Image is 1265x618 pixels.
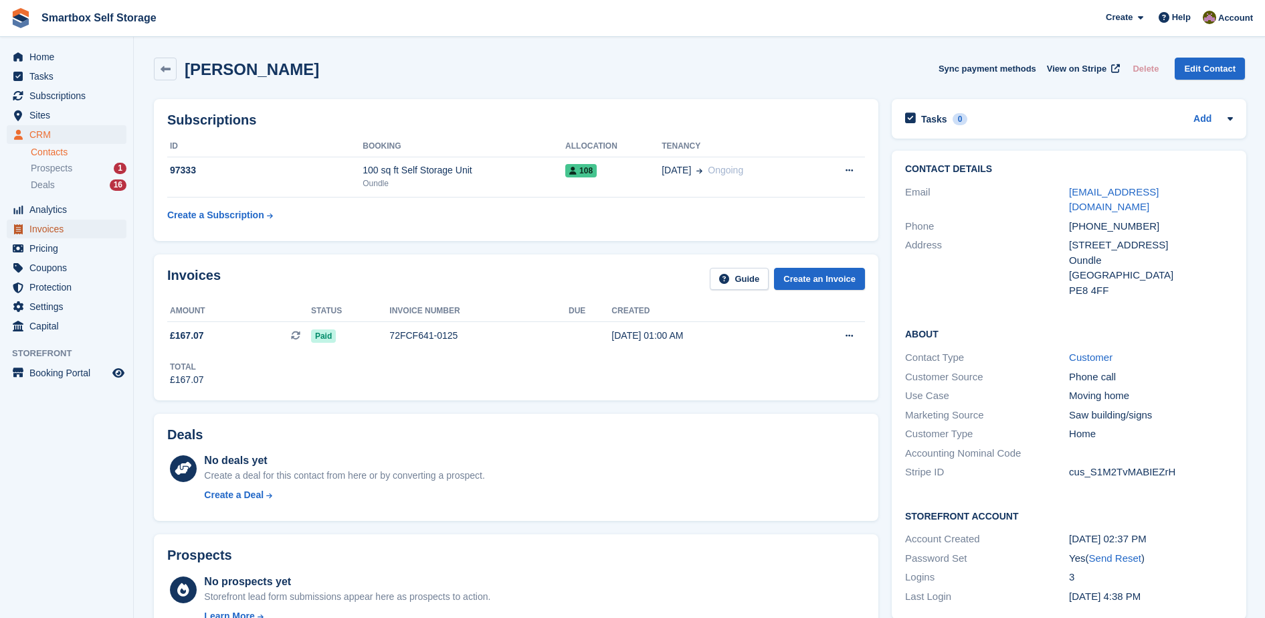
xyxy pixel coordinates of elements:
span: [DATE] [662,163,691,177]
a: Create a Subscription [167,203,273,228]
a: Deals 16 [31,178,126,192]
span: Pricing [29,239,110,258]
th: Booking [363,136,565,157]
span: Home [29,48,110,66]
div: Total [170,361,204,373]
div: Create a Subscription [167,208,264,222]
th: Status [311,301,389,322]
span: Help [1172,11,1191,24]
a: menu [7,125,126,144]
span: Prospects [31,162,72,175]
span: £167.07 [170,329,204,343]
div: Oundle [363,177,565,189]
th: ID [167,136,363,157]
div: 72FCF641-0125 [389,329,569,343]
div: Email [905,185,1069,215]
h2: Invoices [167,268,221,290]
div: Home [1069,427,1233,442]
a: menu [7,278,126,297]
div: Marketing Source [905,408,1069,423]
div: No deals yet [204,453,484,469]
div: 3 [1069,570,1233,585]
span: Account [1218,11,1253,25]
a: menu [7,86,126,105]
span: 108 [565,164,597,177]
th: Due [569,301,611,322]
div: Logins [905,570,1069,585]
div: 97333 [167,163,363,177]
a: menu [7,106,126,125]
span: Create [1106,11,1133,24]
a: menu [7,48,126,66]
a: Prospects 1 [31,161,126,175]
div: Password Set [905,551,1069,566]
a: Edit Contact [1175,58,1245,80]
img: stora-icon-8386f47178a22dfd0bd8f6a31ec36ba5ce8667c1dd55bd0f319d3a0aa187defe.svg [11,8,31,28]
th: Allocation [565,136,662,157]
div: 100 sq ft Self Storage Unit [363,163,565,177]
a: Contacts [31,146,126,159]
div: 1 [114,163,126,174]
div: £167.07 [170,373,204,387]
a: menu [7,364,126,382]
th: Amount [167,301,311,322]
h2: About [905,327,1233,340]
div: Yes [1069,551,1233,566]
span: Storefront [12,347,133,360]
a: menu [7,239,126,258]
h2: Storefront Account [905,509,1233,522]
a: menu [7,67,126,86]
div: Stripe ID [905,465,1069,480]
div: Accounting Nominal Code [905,446,1069,461]
th: Tenancy [662,136,813,157]
span: Tasks [29,67,110,86]
a: Add [1193,112,1211,127]
div: [STREET_ADDRESS] [1069,238,1233,253]
span: Invoices [29,220,110,238]
div: Create a Deal [204,488,264,502]
span: Protection [29,278,110,297]
div: Phone [905,219,1069,234]
span: Analytics [29,200,110,219]
h2: Contact Details [905,164,1233,175]
div: Customer Type [905,427,1069,442]
a: Customer [1069,352,1112,363]
div: Customer Source [905,370,1069,385]
a: menu [7,258,126,277]
button: Delete [1127,58,1164,80]
span: Booking Portal [29,364,110,382]
h2: Tasks [921,113,947,125]
div: Create a deal for this contact from here or by converting a prospect. [204,469,484,483]
div: Oundle [1069,253,1233,268]
a: [EMAIL_ADDRESS][DOMAIN_NAME] [1069,186,1159,213]
div: cus_S1M2TvMABIEZrH [1069,465,1233,480]
span: ( ) [1086,552,1145,564]
button: Sync payment methods [939,58,1036,80]
a: Send Reset [1089,552,1141,564]
span: Sites [29,106,110,125]
span: Coupons [29,258,110,277]
h2: Prospects [167,548,232,563]
div: [DATE] 01:00 AM [611,329,793,343]
span: Settings [29,297,110,316]
div: No prospects yet [204,574,490,590]
img: Kayleigh Devlin [1203,11,1216,24]
a: menu [7,220,126,238]
span: Paid [311,329,336,343]
a: View on Stripe [1042,58,1123,80]
div: Account Created [905,532,1069,547]
h2: Deals [167,427,203,443]
a: Preview store [110,365,126,381]
span: View on Stripe [1047,62,1106,76]
time: 2025-07-26 15:38:09 UTC [1069,591,1141,602]
a: menu [7,200,126,219]
a: menu [7,297,126,316]
th: Invoice number [389,301,569,322]
span: CRM [29,125,110,144]
h2: Subscriptions [167,112,865,128]
div: Last Login [905,589,1069,605]
h2: [PERSON_NAME] [185,60,319,78]
div: Saw building/signs [1069,408,1233,423]
div: Moving home [1069,388,1233,404]
div: Use Case [905,388,1069,404]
